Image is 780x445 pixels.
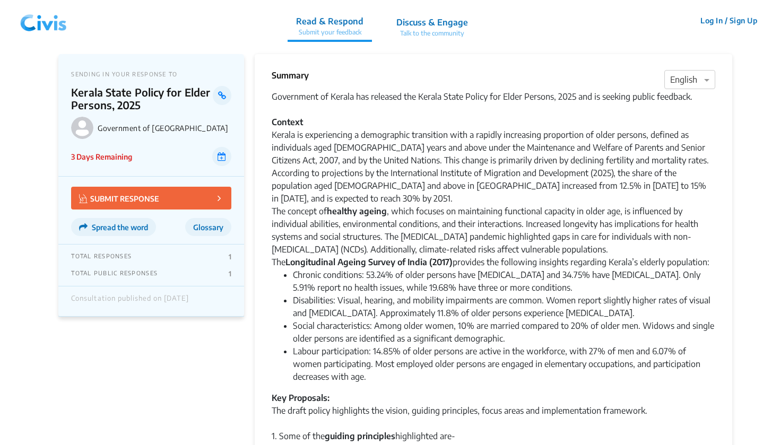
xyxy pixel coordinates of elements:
[293,268,715,294] li: Chronic conditions: 53.24% of older persons have [MEDICAL_DATA] and 34.75% have [MEDICAL_DATA]. O...
[92,223,148,232] span: Spread the word
[71,151,132,162] p: 3 Days Remaining
[272,90,715,268] div: Government of Kerala has released the Kerala State Policy for Elder Persons, 2025 and is seeking ...
[296,15,363,28] p: Read & Respond
[71,86,213,111] p: Kerala State Policy for Elder Persons, 2025
[272,391,715,442] div: The draft policy highlights the vision, guiding principles, focus areas and implementation framew...
[193,223,223,232] span: Glossary
[71,252,132,261] p: TOTAL RESPONSES
[272,69,309,82] p: Summary
[327,206,387,216] strong: healthy ageing
[325,431,395,441] strong: guiding principles
[229,269,231,278] p: 1
[694,12,764,29] button: Log In / Sign Up
[71,294,189,308] div: Consultation published on [DATE]
[293,345,715,383] li: Labour participation: 14.85% of older persons are active in the workforce, with 27% of men and 6....
[296,28,363,37] p: Submit your feedback
[79,194,88,203] img: Vector.jpg
[293,319,715,345] li: Social characteristics: Among older women, 10% are married compared to 20% of older men. Widows a...
[71,71,231,77] p: SENDING IN YOUR RESPONSE TO
[98,124,231,133] p: Government of [GEOGRAPHIC_DATA]
[71,269,158,278] p: TOTAL PUBLIC RESPONSES
[396,29,468,38] p: Talk to the community
[71,218,156,236] button: Spread the word
[71,187,231,210] button: SUBMIT RESPONSE
[272,117,303,127] strong: Context
[16,5,71,37] img: navlogo.png
[293,294,715,319] li: Disabilities: Visual, hearing, and mobility impairments are common. Women report slightly higher ...
[71,117,93,139] img: Government of Kerala logo
[229,252,231,261] p: 1
[272,392,330,403] strong: Key Proposals:
[79,192,159,204] p: SUBMIT RESPONSE
[285,257,453,267] strong: Longitudinal Ageing Survey of India (2017)
[396,16,468,29] p: Discuss & Engage
[185,218,231,236] button: Glossary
